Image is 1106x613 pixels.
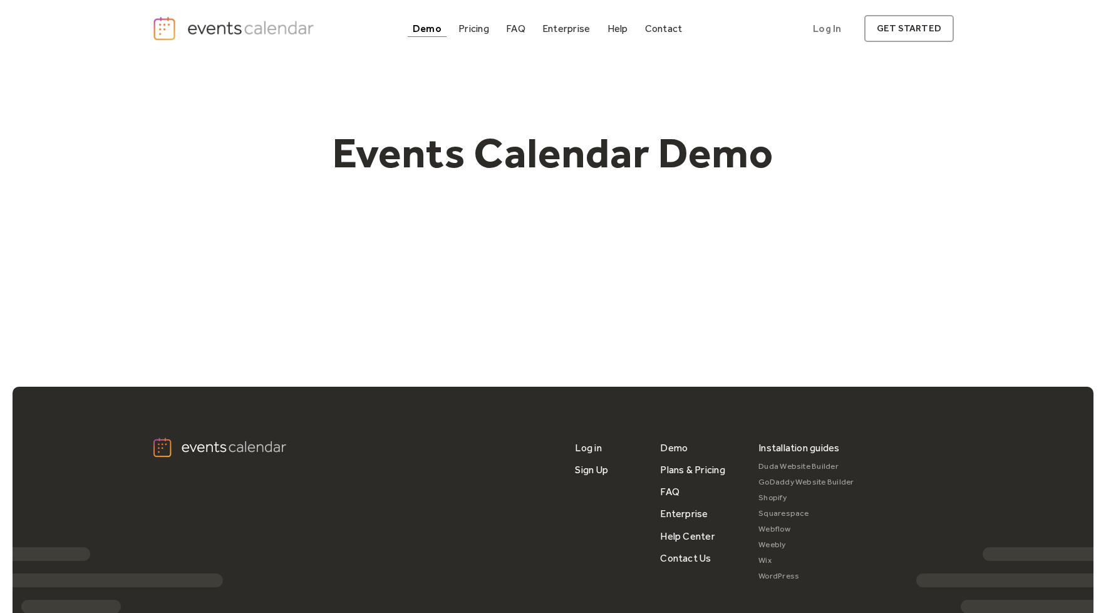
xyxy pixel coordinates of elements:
a: get started [864,15,954,42]
a: Pricing [453,20,494,37]
a: Log in [575,437,601,459]
a: Weebly [758,537,854,553]
a: Sign Up [575,459,608,481]
div: Contact [645,25,683,32]
a: Log In [800,15,854,42]
div: Enterprise [542,25,590,32]
a: Webflow [758,521,854,537]
a: Contact [640,20,688,37]
a: FAQ [660,481,680,503]
a: Shopify [758,490,854,506]
a: Demo [660,437,688,459]
div: Help [607,25,628,32]
a: Plans & Pricing [660,459,725,481]
a: Squarespace [758,506,854,521]
a: Wix [758,553,854,568]
a: Contact Us [660,547,711,569]
a: Enterprise [537,20,595,37]
h1: Events Calendar Demo [313,127,793,179]
div: Installation guides [758,437,840,459]
div: FAQ [506,25,525,32]
a: GoDaddy Website Builder [758,474,854,490]
a: WordPress [758,568,854,584]
a: Demo [408,20,447,37]
a: Enterprise [660,503,708,525]
div: Demo [413,25,442,32]
a: home [152,16,318,41]
a: Help [602,20,633,37]
div: Pricing [458,25,489,32]
a: Help Center [660,525,715,547]
a: Duda Website Builder [758,459,854,474]
a: FAQ [501,20,530,37]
